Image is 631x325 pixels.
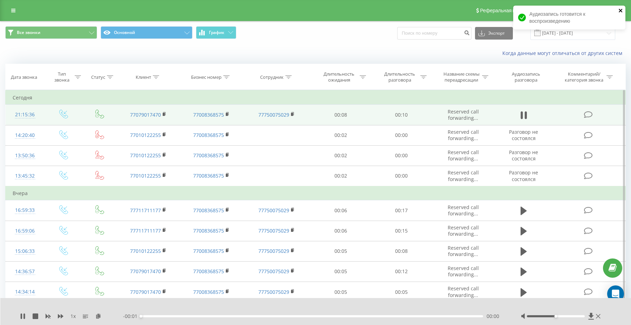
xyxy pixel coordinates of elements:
[13,244,37,258] div: 15:06:33
[191,74,222,80] div: Бизнес номер
[130,268,161,275] a: 77079017470
[130,289,161,295] a: 77079017470
[311,221,371,241] td: 00:06
[448,169,479,182] span: Reserved call forwarding...
[509,129,538,141] span: Разговор не состоялся
[70,313,76,320] span: 1 x
[209,30,224,35] span: График
[123,313,141,320] span: - 00:01
[311,200,371,221] td: 00:06
[381,71,419,83] div: Длительность разговора
[193,111,224,118] a: 77008368575
[11,74,37,80] div: Дата звонка
[13,129,37,142] div: 14:20:40
[193,152,224,159] a: 77008368575
[13,203,37,217] div: 16:59:33
[555,315,557,318] div: Accessibility label
[509,149,538,162] span: Разговор не состоялся
[193,132,224,138] a: 77008368575
[487,313,499,320] span: 00:00
[13,108,37,122] div: 21:15:36
[13,149,37,162] div: 13:50:36
[503,71,549,83] div: Аудиозапись разговора
[371,166,432,186] td: 00:00
[618,8,623,14] button: close
[130,207,161,214] a: 77711711177
[371,261,432,282] td: 00:12
[371,105,432,125] td: 00:10
[448,149,479,162] span: Reserved call forwarding...
[448,285,479,298] span: Reserved call forwarding...
[448,265,479,278] span: Reserved call forwarding...
[13,265,37,278] div: 14:36:57
[371,200,432,221] td: 00:17
[371,282,432,303] td: 00:05
[311,166,371,186] td: 00:02
[258,207,289,214] a: 77750075029
[311,145,371,166] td: 00:02
[311,241,371,261] td: 00:05
[193,207,224,214] a: 77008368575
[564,71,605,83] div: Комментарий/категория звонка
[6,186,626,200] td: Вчера
[311,105,371,125] td: 00:08
[607,285,624,302] div: Open Intercom Messenger
[311,125,371,145] td: 00:02
[130,227,161,234] a: 77711711177
[502,50,626,56] a: Когда данные могут отличаться от других систем
[136,74,151,80] div: Клиент
[258,248,289,254] a: 77750075029
[196,26,236,39] button: График
[17,30,40,35] span: Все звонки
[260,74,284,80] div: Сотрудник
[397,27,471,40] input: Поиск по номеру
[193,227,224,234] a: 77008368575
[371,145,432,166] td: 00:00
[193,172,224,179] a: 77008368575
[258,111,289,118] a: 77750075029
[193,248,224,254] a: 77008368575
[6,91,626,105] td: Сегодня
[371,241,432,261] td: 00:08
[130,152,161,159] a: 77010122255
[258,268,289,275] a: 77750075029
[448,224,479,237] span: Reserved call forwarding...
[448,108,479,121] span: Reserved call forwarding...
[311,282,371,303] td: 00:05
[320,71,358,83] div: Длительность ожидания
[130,172,161,179] a: 77010122255
[443,71,480,83] div: Название схемы переадресации
[193,289,224,295] a: 77008368575
[5,26,97,39] button: Все звонки
[130,111,161,118] a: 77079017470
[130,132,161,138] a: 77010122255
[509,169,538,182] span: Разговор не состоялся
[258,227,289,234] a: 77750075029
[258,289,289,295] a: 77750075029
[101,26,192,39] button: Основной
[130,248,161,254] a: 77010122255
[448,204,479,217] span: Reserved call forwarding...
[371,221,432,241] td: 00:15
[311,261,371,282] td: 00:05
[13,285,37,299] div: 14:34:14
[448,244,479,257] span: Reserved call forwarding...
[513,6,625,29] div: Аудиозапись готовится к воспроизведению
[480,8,537,13] span: Реферальная программа
[50,71,73,83] div: Тип звонка
[91,74,105,80] div: Статус
[475,27,513,40] button: Экспорт
[193,268,224,275] a: 77008368575
[448,129,479,141] span: Reserved call forwarding...
[140,315,142,318] div: Accessibility label
[371,125,432,145] td: 00:00
[13,169,37,183] div: 13:45:32
[13,224,37,238] div: 16:59:06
